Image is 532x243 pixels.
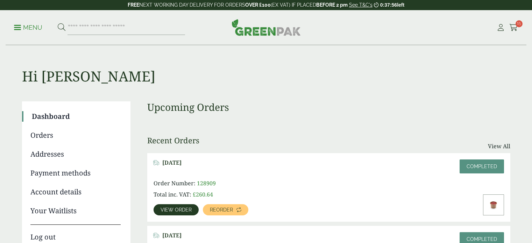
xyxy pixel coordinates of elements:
[30,130,121,141] a: Orders
[161,207,192,212] span: View order
[203,204,248,215] a: Reorder
[516,20,523,27] span: 15
[154,204,199,215] a: View order
[467,164,497,169] span: Completed
[162,159,182,166] span: [DATE]
[30,224,121,242] a: Log out
[128,2,139,8] strong: FREE
[154,179,196,187] span: Order Number:
[30,187,121,197] a: Account details
[154,191,191,198] span: Total inc. VAT:
[245,2,271,8] strong: OVER £100
[162,232,182,239] span: [DATE]
[210,207,233,212] span: Reorder
[147,136,199,145] h3: Recent Orders
[193,191,196,198] span: £
[380,2,397,8] span: 0:37:56
[30,149,121,159] a: Addresses
[14,23,42,32] p: Menu
[349,2,373,8] a: See T&C's
[193,191,213,198] bdi: 260.64
[197,179,216,187] span: 128909
[32,111,121,122] a: Dashboard
[483,195,504,215] img: 2130017Z-2oz-Kraft-Heavy-Duty-Paper-Container-with-tomato-sauce-300x200.jpg
[488,142,510,150] a: View All
[509,22,518,33] a: 15
[30,168,121,178] a: Payment methods
[14,23,42,30] a: Menu
[509,24,518,31] i: Cart
[496,24,505,31] i: My Account
[316,2,348,8] strong: BEFORE 2 pm
[467,236,497,242] span: Completed
[232,19,301,36] img: GreenPak Supplies
[397,2,404,8] span: left
[147,101,510,113] h3: Upcoming Orders
[22,45,510,85] h1: Hi [PERSON_NAME]
[30,206,121,216] a: Your Waitlists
